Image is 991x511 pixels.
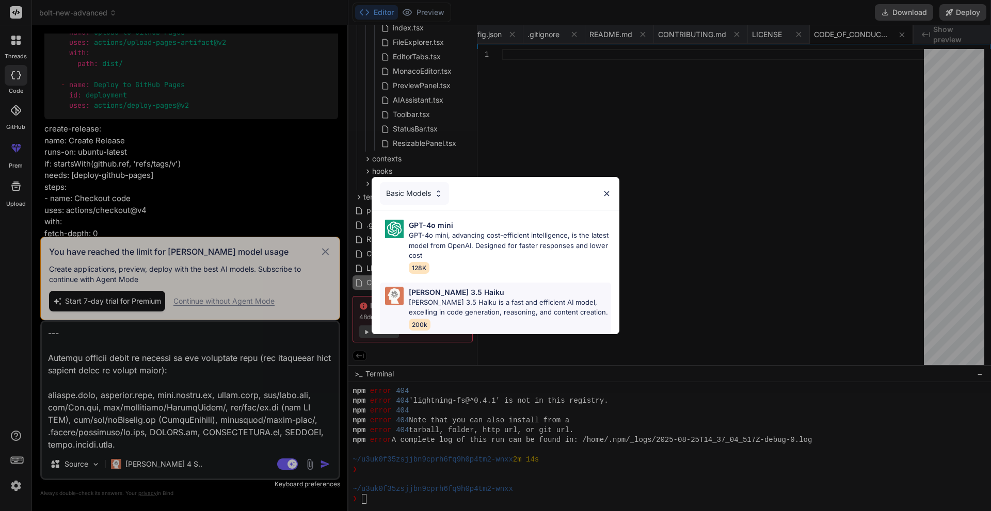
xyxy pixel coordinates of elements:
span: 128K [409,262,429,274]
p: GPT-4o mini [409,220,453,230]
img: Pick Models [385,287,404,305]
p: [PERSON_NAME] 3.5 Haiku is a fast and efficient AI model, excelling in code generation, reasoning... [409,298,611,318]
p: [PERSON_NAME] 3.5 Haiku [409,287,504,298]
div: Basic Models [380,182,449,205]
img: Pick Models [434,189,443,198]
img: Pick Models [385,220,404,238]
img: close [602,189,611,198]
span: 200k [409,319,430,331]
p: GPT-4o mini, advancing cost-efficient intelligence, is the latest model from OpenAI. Designed for... [409,230,611,261]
